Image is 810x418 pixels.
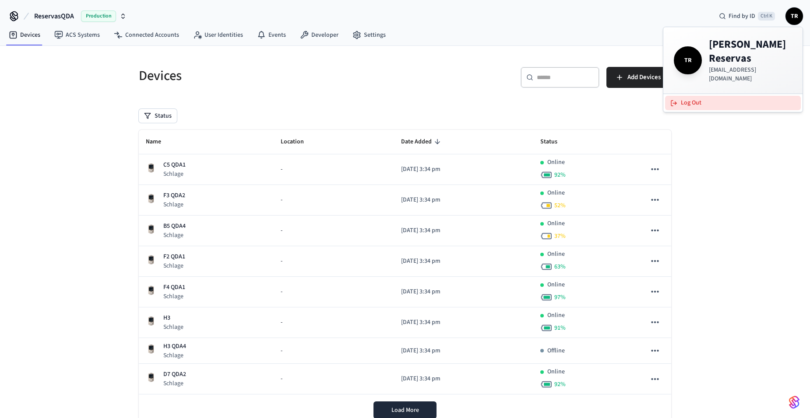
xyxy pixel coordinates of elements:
[281,287,282,296] span: -
[146,224,156,234] img: Schlage Sense Smart Deadbolt with Camelot Trim, Front
[547,346,565,355] p: Offline
[146,316,156,326] img: Schlage Sense Smart Deadbolt with Camelot Trim, Front
[163,222,186,231] p: B5 QDA4
[139,130,671,394] table: sticky table
[163,200,185,209] p: Schlage
[47,27,107,43] a: ACS Systems
[186,27,250,43] a: User Identities
[281,195,282,205] span: -
[401,195,526,205] p: [DATE] 3:34 pm
[401,374,526,383] p: [DATE] 3:34 pm
[281,226,282,235] span: -
[547,250,565,259] p: Online
[758,12,775,21] span: Ctrl K
[146,254,156,265] img: Schlage Sense Smart Deadbolt with Camelot Trim, Front
[34,11,74,21] span: ReservasQDA
[163,292,185,301] p: Schlage
[712,8,782,24] div: Find by IDCtrl K
[163,313,183,323] p: H3
[163,231,186,240] p: Schlage
[554,324,566,332] span: 91 %
[281,165,282,174] span: -
[163,191,185,200] p: F3 QDA2
[665,96,801,110] button: Log Out
[401,135,443,149] span: Date Added
[163,170,186,178] p: Schlage
[146,372,156,383] img: Schlage Sense Smart Deadbolt with Camelot Trim, Front
[547,280,565,289] p: Online
[281,374,282,383] span: -
[401,318,526,327] p: [DATE] 3:34 pm
[163,370,186,379] p: D7 QDA2
[139,67,400,85] h5: Devices
[547,188,565,198] p: Online
[163,261,185,270] p: Schlage
[709,66,792,83] p: [EMAIL_ADDRESS][DOMAIN_NAME]
[709,38,792,66] h4: [PERSON_NAME] Reservas
[547,158,565,167] p: Online
[729,12,755,21] span: Find by ID
[163,342,186,351] p: H3 QDA4
[146,163,156,173] img: Schlage Sense Smart Deadbolt with Camelot Trim, Front
[401,346,526,355] p: [DATE] 3:34 pm
[401,287,526,296] p: [DATE] 3:34 pm
[554,262,566,271] span: 63 %
[146,344,156,354] img: Schlage Sense Smart Deadbolt with Camelot Trim, Front
[281,346,282,355] span: -
[627,72,661,83] span: Add Devices
[345,27,393,43] a: Settings
[554,171,566,179] span: 92 %
[250,27,293,43] a: Events
[107,27,186,43] a: Connected Accounts
[281,257,282,266] span: -
[401,257,526,266] p: [DATE] 3:34 pm
[281,318,282,327] span: -
[139,109,177,123] button: Status
[676,48,700,73] span: TR
[391,406,419,415] span: Load More
[81,10,116,22] span: Production
[554,232,566,240] span: 37 %
[547,311,565,320] p: Online
[163,283,185,292] p: F4 QDA1
[281,135,315,149] span: Location
[401,165,526,174] p: [DATE] 3:34 pm
[606,67,671,88] button: Add Devices
[554,380,566,389] span: 92 %
[2,27,47,43] a: Devices
[547,367,565,376] p: Online
[146,285,156,296] img: Schlage Sense Smart Deadbolt with Camelot Trim, Front
[401,226,526,235] p: [DATE] 3:34 pm
[146,135,173,149] span: Name
[789,395,799,409] img: SeamLogoGradient.69752ec5.svg
[163,160,186,170] p: C5 QDA1
[554,201,566,210] span: 52 %
[163,379,186,388] p: Schlage
[293,27,345,43] a: Developer
[554,293,566,302] span: 97 %
[540,135,569,149] span: Status
[785,7,803,25] button: TR
[547,219,565,228] p: Online
[163,351,186,360] p: Schlage
[146,193,156,204] img: Schlage Sense Smart Deadbolt with Camelot Trim, Front
[786,8,802,24] span: TR
[163,252,185,261] p: F2 QDA1
[163,323,183,331] p: Schlage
